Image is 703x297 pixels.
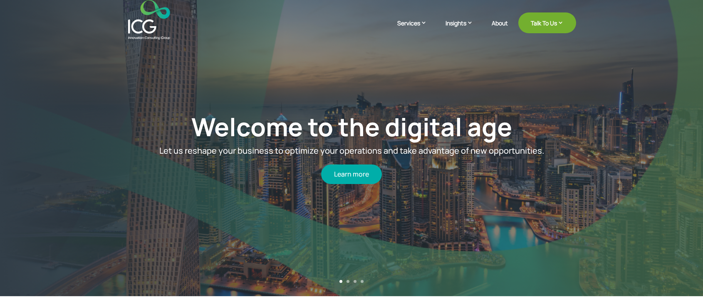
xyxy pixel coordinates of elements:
a: Talk To Us [518,12,576,33]
a: Insights [446,19,481,39]
a: 4 [361,280,364,283]
a: Learn more [321,164,382,184]
a: About [492,20,508,39]
a: 2 [347,280,349,283]
span: Let us reshape your business to optimize your operations and take advantage of new opportunities. [159,145,544,157]
a: 3 [354,280,356,283]
a: 1 [339,280,342,283]
a: Services [397,19,435,39]
a: Welcome to the digital age [191,110,512,144]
